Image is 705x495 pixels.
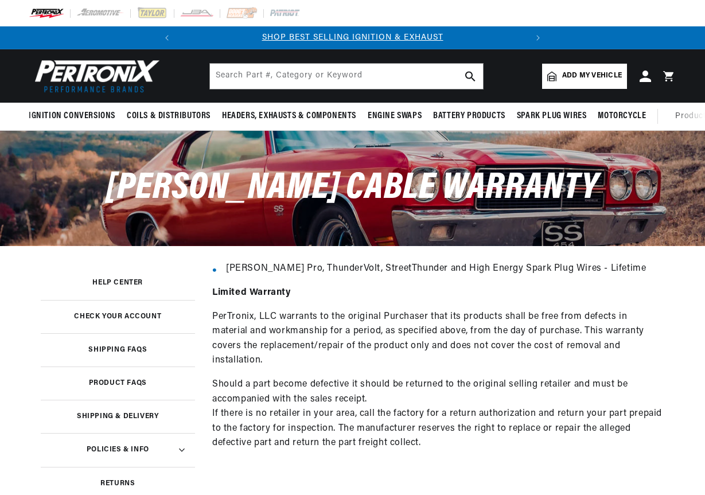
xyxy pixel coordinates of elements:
button: search button [458,64,483,89]
span: Headers, Exhausts & Components [222,110,356,122]
summary: Coils & Distributors [121,103,216,130]
span: Add my vehicle [562,71,622,81]
summary: Policies & Info [41,433,196,466]
a: Shipping & Delivery [41,400,196,433]
h3: Shipping & Delivery [77,414,158,419]
a: Product FAQs [41,367,196,400]
summary: Motorcycle [592,103,652,130]
img: Pertronix [29,56,161,96]
span: Spark Plug Wires [517,110,587,122]
a: SHOP BEST SELLING IGNITION & EXHAUST [262,33,443,42]
div: Announcement [178,32,527,44]
h3: Help Center [92,280,143,286]
a: Shipping FAQs [41,333,196,367]
span: Ignition Conversions [29,110,115,122]
span: Coils & Distributors [127,110,211,122]
span: Engine Swaps [368,110,422,122]
summary: Engine Swaps [362,103,427,130]
h3: Policies & Info [87,447,149,453]
h3: Returns [100,481,135,486]
summary: Battery Products [427,103,511,130]
span: Battery Products [433,110,505,122]
p: Should a part become defective it should be returned to the original selling retailer and must be... [212,377,665,451]
h3: Shipping FAQs [88,347,147,353]
input: Search Part #, Category or Keyword [210,64,483,89]
a: Help Center [41,266,196,299]
p: PerTronix, LLC warrants to the original Purchaser that its products shall be free from defects in... [212,310,665,368]
h3: Product FAQs [89,380,147,386]
span: Motorcycle [598,110,646,122]
a: Add my vehicle [542,64,627,89]
a: Check your account [41,300,196,333]
h3: Check your account [74,314,161,319]
button: Translation missing: en.sections.announcements.previous_announcement [155,26,178,49]
summary: Ignition Conversions [29,103,121,130]
div: 1 of 2 [178,32,527,44]
summary: Headers, Exhausts & Components [216,103,362,130]
b: Limited Warranty [212,288,291,297]
span: [PERSON_NAME] Cable Warranty [106,170,599,207]
button: Translation missing: en.sections.announcements.next_announcement [527,26,550,49]
summary: Spark Plug Wires [511,103,593,130]
p: [PERSON_NAME] Pro, ThunderVolt, StreetThunder and High Energy Spark Plug Wires - Lifetime [226,262,665,276]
